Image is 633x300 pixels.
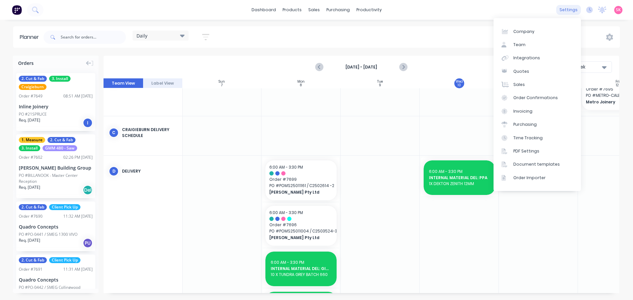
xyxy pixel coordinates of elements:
[300,84,302,87] div: 8
[63,213,93,219] div: 11:32 AM [DATE]
[513,68,529,74] div: Quotes
[513,108,532,114] div: Invoicing
[18,60,34,67] span: Orders
[19,266,43,272] div: Order # 7691
[19,154,43,160] div: Order # 7602
[269,183,333,189] span: PO # POMS25011161 / C2502614 -2
[513,55,540,61] div: Integrations
[83,238,93,248] div: PU
[19,223,93,230] div: Quadro Concepts
[569,61,612,73] button: Week
[248,5,279,15] a: dashboard
[494,118,581,131] a: Purchasing
[328,64,394,70] strong: [DATE] - [DATE]
[19,76,47,82] span: 2. Cut & Fab
[429,181,490,187] span: 1X DEKTON ZENITH 12MM
[494,78,581,91] a: Sales
[494,25,581,38] a: Company
[353,5,385,15] div: productivity
[20,33,42,41] div: Planner
[323,5,353,15] div: purchasing
[12,5,22,15] img: Factory
[19,103,93,110] div: Inline Joinery
[109,128,119,138] div: C
[616,7,621,13] span: SK
[271,259,304,265] span: 6:00 AM - 3:30 PM
[63,266,93,272] div: 11:31 AM [DATE]
[616,84,619,87] div: 12
[494,171,581,184] a: Order Importer
[377,80,383,84] div: Tue
[19,173,93,184] div: PO #BILLANOOK - Master Center Reception
[19,232,77,237] div: PO #PO-0441 / SMEG 1300 VIVO
[83,185,93,195] div: Del
[456,80,463,84] div: Wed
[19,137,45,143] span: 1. Measure
[513,82,525,88] div: Sales
[104,78,143,88] button: Team View
[494,158,581,171] a: Document templates
[63,93,93,99] div: 08:51 AM [DATE]
[513,175,546,181] div: Order Importer
[429,175,490,181] span: INTERNAL MATERIAL DEL: PPA
[43,145,77,151] span: GMM 480 - Saw
[494,51,581,65] a: Integrations
[513,135,543,141] div: Time Tracking
[19,257,47,263] span: 2. Cut & Fab
[513,42,526,48] div: Team
[19,237,40,243] span: Req. [DATE]
[269,164,303,170] span: 6:00 AM - 3:30 PM
[513,122,537,127] div: Purchasing
[513,29,534,35] div: Company
[271,272,331,278] span: 10 X TUNDRA GREY BATCH 660
[136,32,147,39] span: Daily
[143,78,183,88] button: Label View
[19,213,43,219] div: Order # 7690
[19,204,47,210] span: 2. Cut & Fab
[271,266,331,272] span: INTERNAL MATERIAL DEL: Gladstones 7551
[63,154,93,160] div: 02:26 PM [DATE]
[494,65,581,78] a: Quotes
[458,84,461,87] div: 10
[269,222,333,228] span: Order # 7696
[122,168,177,174] div: Delivery
[19,184,40,190] span: Req. [DATE]
[19,145,40,151] span: 3. Install
[297,80,305,84] div: Mon
[19,111,47,117] div: PO #21SPRUCE
[513,148,539,154] div: PDF Settings
[19,117,40,123] span: Req. [DATE]
[219,80,225,84] div: Sun
[513,95,558,101] div: Order Confirmations
[305,5,323,15] div: sales
[19,84,46,90] span: Craigieburn
[49,76,71,82] span: 3. Install
[494,91,581,104] a: Order Confirmations
[269,189,326,195] span: [PERSON_NAME] Pty Ltd
[513,161,560,167] div: Document templates
[616,80,619,84] div: Fri
[19,164,93,171] div: [PERSON_NAME] Building Group
[61,31,126,44] input: Search for orders...
[494,131,581,144] a: Time Tracking
[494,38,581,51] a: Team
[269,235,326,241] span: [PERSON_NAME] Pty Ltd
[122,127,177,139] div: Craigieburn Delivery Schedule
[19,276,93,283] div: Quadro Concepts
[109,166,119,176] div: D
[494,145,581,158] a: PDF Settings
[49,257,80,263] span: Client Pick Up
[429,169,463,174] span: 6:00 AM - 3:30 PM
[83,118,93,128] div: I
[19,285,93,296] div: PO #PO-0442 / SMEG Collingwood Display
[269,228,333,234] span: PO # POMS25011004 / C2503524-3
[49,204,80,210] span: Client Pick Up
[379,84,381,87] div: 9
[573,64,603,70] div: Week
[279,5,305,15] div: products
[221,84,223,87] div: 7
[47,137,75,143] span: 2. Cut & Fab
[269,210,303,215] span: 6:00 AM - 3:30 PM
[494,105,581,118] a: Invoicing
[556,5,581,15] div: settings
